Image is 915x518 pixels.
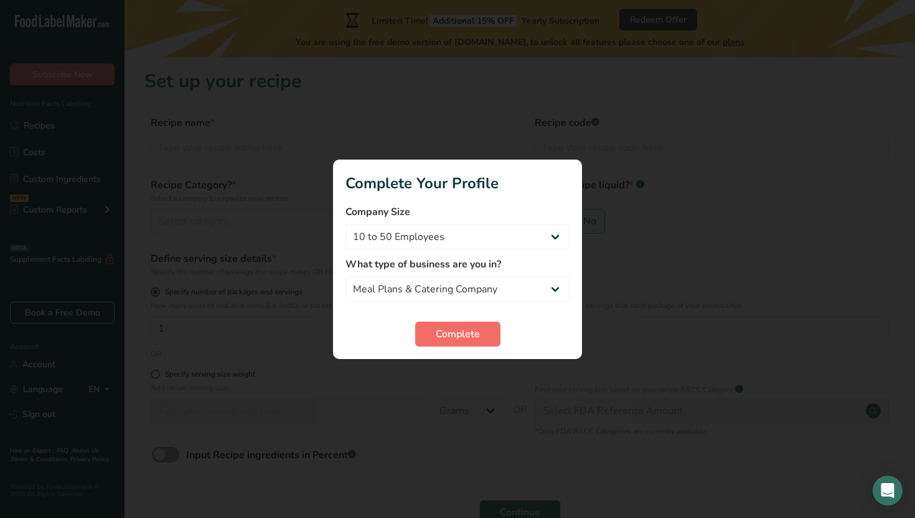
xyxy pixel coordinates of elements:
label: What type of business are you in? [345,257,570,272]
div: Open Intercom Messenger [873,476,903,506]
h1: Complete Your Profile [345,172,570,194]
span: Complete [436,327,480,342]
label: Company Size [345,204,570,219]
button: Complete [415,322,500,347]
